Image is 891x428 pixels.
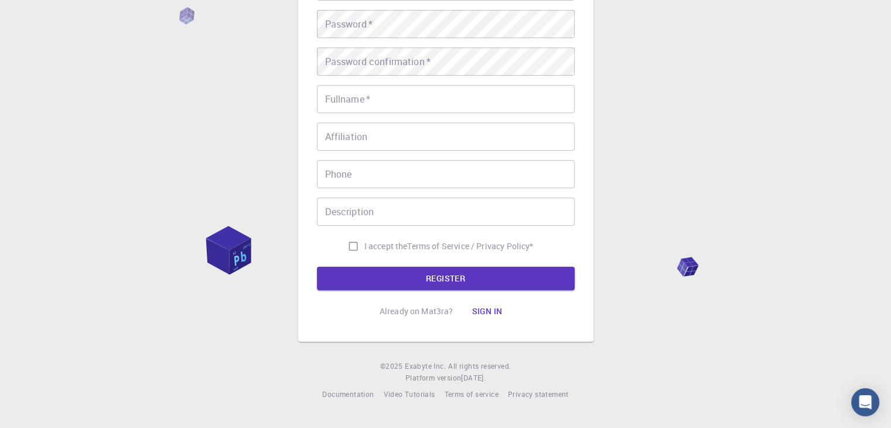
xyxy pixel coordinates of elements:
a: Terms of service [444,389,498,400]
p: Already on Mat3ra? [380,305,453,317]
span: Terms of service [444,389,498,399]
span: Exabyte Inc. [405,361,446,371]
a: Privacy statement [508,389,569,400]
span: Platform version [405,372,461,384]
p: Terms of Service / Privacy Policy * [407,240,533,252]
span: Video Tutorials [383,389,435,399]
a: Documentation [322,389,374,400]
a: Video Tutorials [383,389,435,400]
button: REGISTER [317,267,575,290]
a: Exabyte Inc. [405,361,446,372]
span: All rights reserved. [448,361,511,372]
span: Privacy statement [508,389,569,399]
a: [DATE]. [461,372,486,384]
span: I accept the [364,240,408,252]
span: Documentation [322,389,374,399]
a: Terms of Service / Privacy Policy* [407,240,533,252]
div: Open Intercom Messenger [851,388,879,416]
span: © 2025 [380,361,405,372]
span: [DATE] . [461,373,486,382]
button: Sign in [462,300,511,323]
